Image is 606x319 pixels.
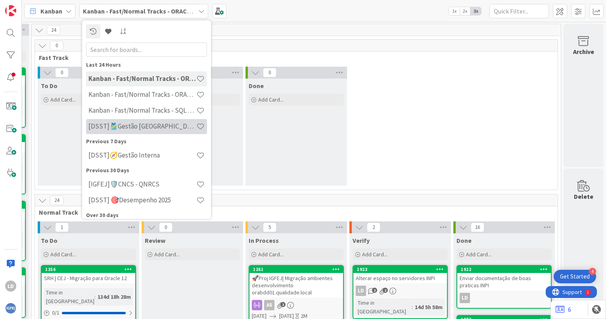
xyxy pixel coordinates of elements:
[356,286,366,296] div: LD
[86,61,207,69] div: Last 24 Hours
[457,266,551,290] div: 1922Enviar documentação de boas praticas INPI
[5,5,16,16] img: Visit kanbanzone.com
[42,266,135,273] div: 1356
[88,75,196,83] h4: Kanban - Fast/Normal Tracks - ORACLE TEAM | IGFEJ
[94,292,96,301] span: :
[460,293,470,303] div: LD
[86,42,207,57] input: Search for boards...
[457,293,551,303] div: LD
[52,309,59,317] span: 0 / 1
[449,7,460,15] span: 1x
[5,281,16,292] div: LD
[40,6,62,16] span: Kanban
[42,308,135,318] div: 0/1
[249,266,343,273] div: 1261
[39,54,548,61] span: Fast Track
[357,267,447,272] div: 1923
[88,91,196,99] h4: Kanban - Fast/Normal Tracks - ORACLE WEBLOGIC
[159,223,173,232] span: 0
[44,288,94,306] div: Time in [GEOGRAPHIC_DATA]
[574,192,593,201] div: Delete
[263,68,276,77] span: 0
[413,303,445,311] div: 14d 5h 58m
[560,273,590,281] div: Get Started
[249,236,279,244] span: In Process
[42,266,135,283] div: 1356SRH | CEJ - Migração para Oracle 12
[86,166,207,175] div: Previous 30 Days
[41,236,58,244] span: To Do
[88,123,196,131] h4: [DSST]🎽Gestão [GEOGRAPHIC_DATA]
[17,1,36,11] span: Support
[258,251,284,258] span: Add Card...
[353,273,447,283] div: Alterar espaço no servidores INPI
[362,251,387,258] span: Add Card...
[589,268,596,275] div: 4
[50,41,63,50] span: 0
[461,267,551,272] div: 1922
[249,300,343,310] div: AS
[42,273,135,283] div: SRH | CEJ - Migração para Oracle 12
[249,273,343,298] div: 🚀Proj IGFEJ| Migração ambientes desenvolvimento orabdd01.qualidade.local
[367,223,380,232] span: 2
[45,267,135,272] div: 1356
[50,96,76,103] span: Add Card...
[249,266,343,298] div: 1261🚀Proj IGFEJ| Migração ambientes desenvolvimento orabdd01.qualidade.local
[154,251,180,258] span: Add Card...
[353,266,447,283] div: 1923Alterar espaço no servidores INPI
[470,7,481,15] span: 3x
[353,266,447,273] div: 1923
[86,137,207,146] div: Previous 7 Days
[353,286,447,296] div: LD
[471,223,484,232] span: 16
[263,223,276,232] span: 5
[55,223,69,232] span: 1
[88,152,196,159] h4: [DSST]🧭Gestão Interna
[264,300,274,310] div: AS
[356,298,412,316] div: Time in [GEOGRAPHIC_DATA]
[253,267,343,272] div: 1261
[456,236,472,244] span: Done
[86,211,207,219] div: Over 30 days
[412,303,413,311] span: :
[41,82,58,90] span: To Do
[383,288,388,293] span: 2
[5,303,16,314] img: avatar
[55,68,69,77] span: 0
[47,25,60,35] span: 24
[50,196,63,205] span: 24
[258,96,284,103] span: Add Card...
[353,265,448,319] a: 1923Alterar espaço no servidores INPILDTime in [GEOGRAPHIC_DATA]:14d 5h 58m
[457,273,551,290] div: Enviar documentação de boas praticas INPI
[573,47,594,56] div: Archive
[372,288,377,293] span: 2
[88,181,196,188] h4: [IGFEJ]🛡️CNCS - QNRCS
[145,236,165,244] span: Review
[83,7,231,15] b: Kanban - Fast/Normal Tracks - ORACLE TEAM | IGFEJ
[249,82,264,90] span: Done
[456,265,552,309] a: 1922Enviar documentação de boas praticas INPILD
[88,196,196,204] h4: [DSST] 🎯Desempenho 2025
[489,4,549,18] input: Quick Filter...
[96,292,133,301] div: 134d 18h 28m
[460,7,470,15] span: 2x
[353,236,370,244] span: Verify
[556,305,571,314] a: 6
[280,302,286,307] span: 2
[39,208,548,216] span: Normal Track
[457,266,551,273] div: 1922
[41,3,43,10] div: 1
[50,251,76,258] span: Add Card...
[554,270,596,283] div: Open Get Started checklist, remaining modules: 4
[466,251,491,258] span: Add Card...
[88,107,196,115] h4: Kanban - Fast/Normal Tracks - SQL SERVER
